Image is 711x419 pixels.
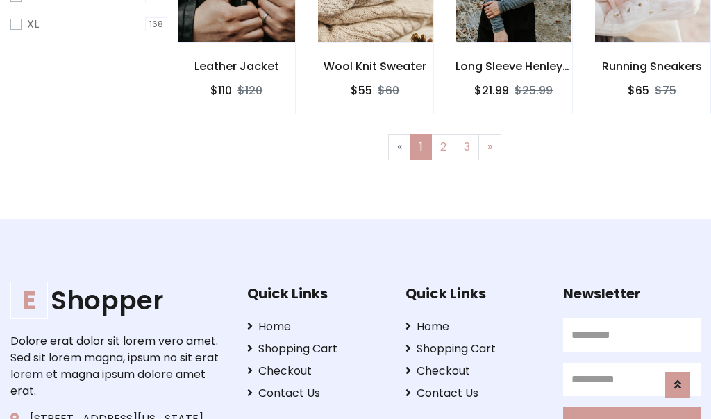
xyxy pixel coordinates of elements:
label: XL [27,16,39,33]
a: Checkout [405,363,543,379]
h6: $21.99 [474,84,509,97]
h6: $65 [628,84,649,97]
a: Contact Us [405,385,543,402]
del: $75 [655,83,676,99]
h5: Quick Links [405,285,543,302]
h5: Quick Links [247,285,385,302]
del: $60 [378,83,399,99]
nav: Page navigation [188,134,701,160]
a: Next [478,134,501,160]
a: EShopper [10,285,226,316]
a: Home [247,318,385,335]
h6: Running Sneakers [594,60,711,73]
p: Dolore erat dolor sit lorem vero amet. Sed sit lorem magna, ipsum no sit erat lorem et magna ipsu... [10,333,226,400]
a: 1 [410,134,432,160]
span: » [487,139,492,155]
a: Contact Us [247,385,385,402]
h6: $55 [351,84,372,97]
del: $25.99 [515,83,553,99]
h6: $110 [210,84,232,97]
h6: Wool Knit Sweater [317,60,434,73]
del: $120 [237,83,262,99]
h1: Shopper [10,285,226,316]
h5: Newsletter [563,285,701,302]
span: 168 [145,17,167,31]
a: 2 [431,134,455,160]
a: Checkout [247,363,385,379]
span: E [10,282,48,319]
a: 3 [455,134,479,160]
a: Shopping Cart [247,341,385,357]
h6: Leather Jacket [178,60,295,73]
h6: Long Sleeve Henley T-Shirt [455,60,572,73]
a: Home [405,318,543,335]
a: Shopping Cart [405,341,543,357]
